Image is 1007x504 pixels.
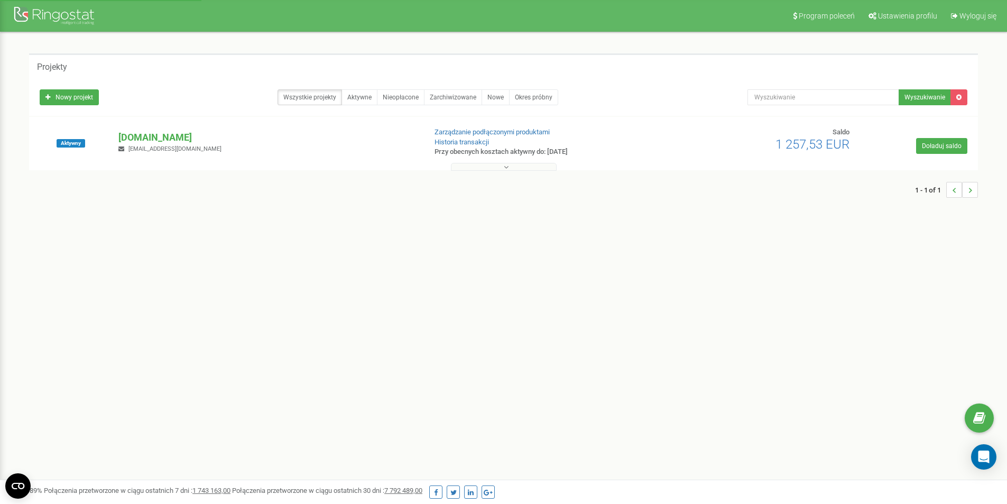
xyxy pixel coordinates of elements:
u: 7 792 489,00 [384,487,422,494]
a: Historia transakcji [435,138,489,146]
a: Zarchiwizowane [424,89,482,105]
u: 1 743 163,00 [192,487,230,494]
span: Saldo [833,128,849,136]
input: Wyszukiwanie [747,89,899,105]
nav: ... [915,171,978,208]
span: Aktywny [57,139,85,148]
span: Wyloguj się [959,12,996,20]
h5: Projekty [37,62,67,72]
span: Połączenia przetworzone w ciągu ostatnich 30 dni : [232,487,422,494]
a: Wszystkie projekty [278,89,342,105]
a: Zarządzanie podłączonymi produktami [435,128,550,136]
p: [DOMAIN_NAME] [118,131,417,144]
span: 1 - 1 of 1 [915,182,946,198]
span: Ustawienia profilu [878,12,937,20]
a: Okres próbny [509,89,558,105]
span: Połączenia przetworzone w ciągu ostatnich 7 dni : [44,487,230,494]
p: Przy obecnych kosztach aktywny do: [DATE] [435,147,654,157]
a: Nowy projekt [40,89,99,105]
a: Aktywne [341,89,377,105]
button: Wyszukiwanie [899,89,951,105]
div: Open Intercom Messenger [971,444,996,470]
span: Program poleceń [799,12,855,20]
a: Nieopłacone [377,89,424,105]
span: 1 257,53 EUR [775,137,849,152]
span: [EMAIL_ADDRESS][DOMAIN_NAME] [128,145,221,152]
a: Nowe [482,89,510,105]
a: Doładuj saldo [916,138,967,154]
button: Open CMP widget [5,473,31,499]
